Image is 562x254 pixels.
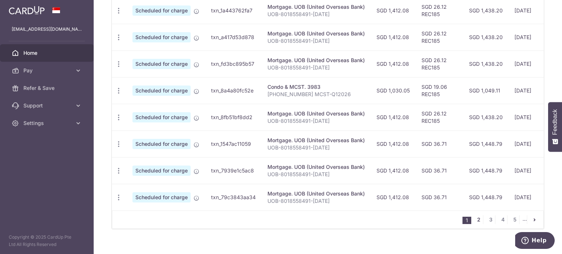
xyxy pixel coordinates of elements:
p: [EMAIL_ADDRESS][DOMAIN_NAME] [12,26,82,33]
td: txn_a417d53d878 [205,24,262,50]
td: SGD 1,412.08 [371,104,416,130]
td: txn_fd3bc895b57 [205,50,262,77]
td: SGD 1,412.08 [371,184,416,211]
p: UOB-8018558491-[DATE] [267,171,365,178]
td: txn_1547ac11059 [205,130,262,157]
td: [DATE] [509,50,558,77]
div: Mortgage. UOB (United Overseas Bank) [267,190,365,197]
p: UOB-8018558491-[DATE] [267,144,365,151]
td: SGD 1,448.79 [463,130,509,157]
p: UOB-8018558491-[DATE] [267,117,365,125]
td: SGD 1,412.08 [371,130,416,157]
span: Scheduled for charge [132,32,191,42]
a: 5 [510,215,519,224]
span: Scheduled for charge [132,192,191,202]
div: Mortgage. UOB (United Overseas Bank) [267,57,365,64]
span: Scheduled for charge [132,5,191,16]
div: Mortgage. UOB (United Overseas Bank) [267,110,365,117]
td: [DATE] [509,184,558,211]
p: UOB-8018558491-[DATE] [267,197,365,205]
p: UOB-8018558491-[DATE] [267,11,365,18]
a: 3 [486,215,495,224]
td: txn_8a4a80fc52e [205,77,262,104]
span: Scheduled for charge [132,166,191,176]
iframe: Opens a widget where you can find more information [515,232,555,250]
td: SGD 1,438.20 [463,104,509,130]
td: SGD 26.12 REC185 [416,50,463,77]
td: [DATE] [509,77,558,104]
div: Mortgage. UOB (United Overseas Bank) [267,3,365,11]
span: Settings [23,120,72,127]
td: SGD 1,438.20 [463,50,509,77]
td: [DATE] [509,157,558,184]
img: CardUp [9,6,45,15]
div: Mortgage. UOB (United Overseas Bank) [267,163,365,171]
li: ... [522,215,527,224]
nav: pager [462,211,543,228]
span: Pay [23,67,72,74]
td: SGD 1,448.79 [463,157,509,184]
td: SGD 36.71 [416,184,463,211]
div: Mortgage. UOB (United Overseas Bank) [267,137,365,144]
td: SGD 36.71 [416,157,463,184]
span: Support [23,102,72,109]
p: UOB-8018558491-[DATE] [267,64,365,71]
div: Mortgage. UOB (United Overseas Bank) [267,30,365,37]
td: SGD 1,049.11 [463,77,509,104]
span: Scheduled for charge [132,59,191,69]
span: Feedback [552,109,558,135]
td: SGD 1,412.08 [371,157,416,184]
button: Feedback - Show survey [548,102,562,152]
span: Refer & Save [23,84,72,92]
td: txn_79c3843aa34 [205,184,262,211]
p: UOB-8018558491-[DATE] [267,37,365,45]
a: 2 [474,215,483,224]
span: Scheduled for charge [132,139,191,149]
td: SGD 26.12 REC185 [416,24,463,50]
td: SGD 1,030.05 [371,77,416,104]
td: SGD 1,438.20 [463,24,509,50]
td: SGD 36.71 [416,130,463,157]
td: [DATE] [509,104,558,130]
td: txn_7939e1c5ac8 [205,157,262,184]
td: SGD 1,448.79 [463,184,509,211]
span: Home [23,49,72,57]
td: SGD 1,412.08 [371,24,416,50]
td: SGD 1,412.08 [371,50,416,77]
div: Condo & MCST. 3983 [267,83,365,91]
td: [DATE] [509,130,558,157]
a: 4 [498,215,507,224]
td: SGD 19.06 REC185 [416,77,463,104]
td: [DATE] [509,24,558,50]
p: [PHONE_NUMBER] MCST-Q12026 [267,91,365,98]
td: SGD 26.12 REC185 [416,104,463,130]
td: txn_8fb51bf8dd2 [205,104,262,130]
li: 1 [462,217,471,224]
span: Scheduled for charge [132,86,191,96]
span: Scheduled for charge [132,112,191,122]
